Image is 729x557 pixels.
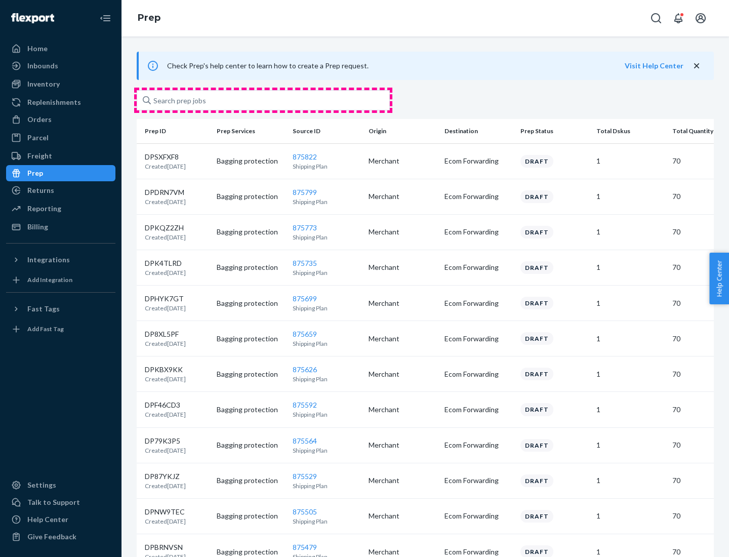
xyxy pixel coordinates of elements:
[692,61,702,71] button: close
[520,474,553,487] div: Draft
[293,517,360,526] p: Shipping Plan
[27,275,72,284] div: Add Integration
[167,61,369,70] span: Check Prep's help center to learn how to create a Prep request.
[6,182,115,198] a: Returns
[596,298,664,308] p: 1
[27,222,48,232] div: Billing
[596,511,664,521] p: 1
[27,61,58,71] div: Inbounds
[520,190,553,203] div: Draft
[369,440,436,450] p: Merchant
[293,436,317,445] a: 875564
[145,152,186,162] p: DPSXFXF8
[293,410,360,419] p: Shipping Plan
[145,294,186,304] p: DPHYK7GT
[6,111,115,128] a: Orders
[145,400,186,410] p: DPF46CD3
[289,119,364,143] th: Source ID
[440,119,516,143] th: Destination
[444,227,512,237] p: Ecom Forwarding
[369,405,436,415] p: Merchant
[27,497,80,507] div: Talk to Support
[217,511,285,521] p: Bagging protection
[444,405,512,415] p: Ecom Forwarding
[369,298,436,308] p: Merchant
[520,155,553,168] div: Draft
[293,268,360,277] p: Shipping Plan
[520,439,553,452] div: Draft
[709,253,729,304] button: Help Center
[27,168,43,178] div: Prep
[27,514,68,525] div: Help Center
[596,262,664,272] p: 1
[145,410,186,419] p: Created [DATE]
[520,226,553,238] div: Draft
[293,223,317,232] a: 875773
[27,133,49,143] div: Parcel
[6,272,115,288] a: Add Integration
[369,511,436,521] p: Merchant
[668,8,688,28] button: Open notifications
[364,119,440,143] th: Origin
[6,94,115,110] a: Replenishments
[145,339,186,348] p: Created [DATE]
[145,329,186,339] p: DP8XL5PF
[520,368,553,380] div: Draft
[217,475,285,486] p: Bagging protection
[293,304,360,312] p: Shipping Plan
[293,197,360,206] p: Shipping Plan
[145,365,186,375] p: DPKBX9KK
[145,223,186,233] p: DPKQZ2ZH
[11,13,54,23] img: Flexport logo
[293,543,317,551] a: 875479
[293,375,360,383] p: Shipping Plan
[369,156,436,166] p: Merchant
[27,97,81,107] div: Replenishments
[27,114,52,125] div: Orders
[293,401,317,409] a: 875592
[444,262,512,272] p: Ecom Forwarding
[6,252,115,268] button: Integrations
[6,301,115,317] button: Fast Tags
[293,259,317,267] a: 875735
[444,511,512,521] p: Ecom Forwarding
[27,532,76,542] div: Give Feedback
[145,482,186,490] p: Created [DATE]
[6,148,115,164] a: Freight
[6,494,115,510] a: Talk to Support
[369,334,436,344] p: Merchant
[444,298,512,308] p: Ecom Forwarding
[520,510,553,523] div: Draft
[145,304,186,312] p: Created [DATE]
[592,119,668,143] th: Total Dskus
[145,446,186,455] p: Created [DATE]
[27,480,56,490] div: Settings
[27,255,70,265] div: Integrations
[6,76,115,92] a: Inventory
[691,8,711,28] button: Open account menu
[293,365,317,374] a: 875626
[444,191,512,202] p: Ecom Forwarding
[596,547,664,557] p: 1
[27,204,61,214] div: Reporting
[27,151,52,161] div: Freight
[444,547,512,557] p: Ecom Forwarding
[293,188,317,196] a: 875799
[217,440,285,450] p: Bagging protection
[444,156,512,166] p: Ecom Forwarding
[137,119,213,143] th: Prep ID
[293,162,360,171] p: Shipping Plan
[369,547,436,557] p: Merchant
[145,197,186,206] p: Created [DATE]
[625,61,683,71] button: Visit Help Center
[293,339,360,348] p: Shipping Plan
[145,436,186,446] p: DP79K3P5
[293,482,360,490] p: Shipping Plan
[6,130,115,146] a: Parcel
[444,369,512,379] p: Ecom Forwarding
[444,475,512,486] p: Ecom Forwarding
[516,119,592,143] th: Prep Status
[95,8,115,28] button: Close Navigation
[145,517,186,526] p: Created [DATE]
